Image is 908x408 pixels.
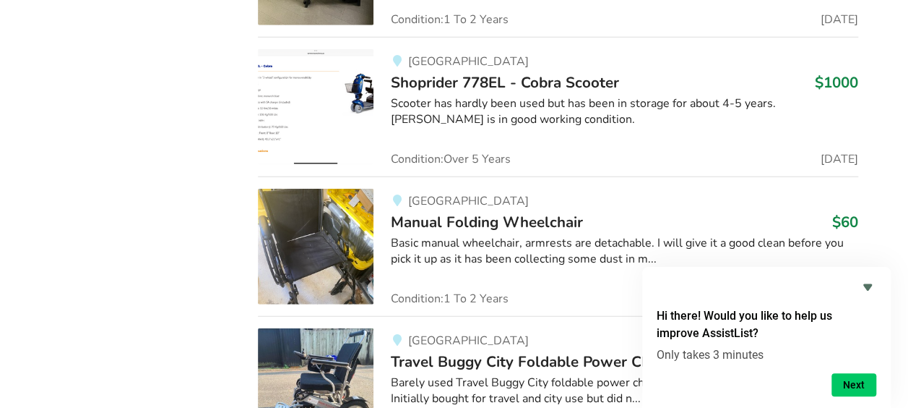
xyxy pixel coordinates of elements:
button: Hide survey [859,279,876,296]
span: Condition: Over 5 Years [391,153,511,165]
img: mobility-manual folding wheelchair [258,189,373,305]
img: mobility-shoprider 778el - cobra scooter [258,49,373,165]
div: Hi there! Would you like to help us improve AssistList? [657,279,876,396]
span: Condition: 1 To 2 Years [391,14,509,25]
h2: Hi there! Would you like to help us improve AssistList? [657,307,876,342]
span: [GEOGRAPHIC_DATA] [407,54,528,69]
div: Basic manual wheelchair, armrests are detachable. I will give it a good clean before you pick it ... [391,235,858,268]
span: [DATE] [821,153,858,165]
span: Manual Folding Wheelchair [391,212,583,232]
h3: $60 [832,213,858,231]
span: Condition: 1 To 2 Years [391,293,509,305]
div: Barely used Travel Buggy City foldable power chair! Excellent condition and battery life. Initial... [391,375,858,408]
button: Next question [831,373,876,396]
p: Only takes 3 minutes [657,348,876,362]
span: [DATE] [821,14,858,25]
span: [GEOGRAPHIC_DATA] [407,333,528,349]
h3: $1000 [815,73,858,92]
span: Travel Buggy City Foldable Power Chair [391,352,667,372]
span: [GEOGRAPHIC_DATA] [407,193,528,209]
div: Scooter has hardly been used but has been in storage for about 4-5 years. [PERSON_NAME] is in goo... [391,95,858,129]
a: mobility-manual folding wheelchair [GEOGRAPHIC_DATA]Manual Folding Wheelchair$60Basic manual whee... [258,177,858,316]
span: Shoprider 778EL - Cobra Scooter [391,72,619,93]
a: mobility-shoprider 778el - cobra scooter[GEOGRAPHIC_DATA]Shoprider 778EL - Cobra Scooter$1000Scoo... [258,37,858,177]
